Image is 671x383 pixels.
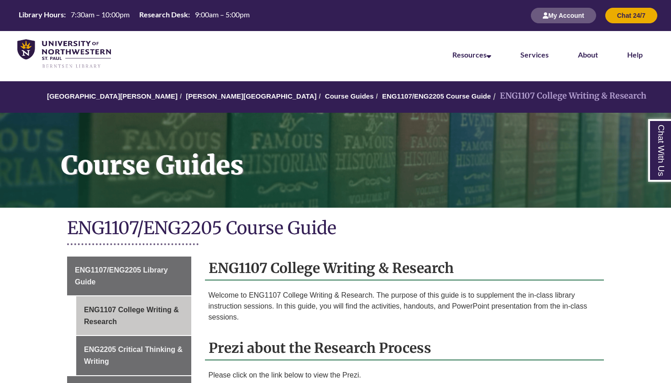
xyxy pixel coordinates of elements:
a: About [578,50,598,59]
a: Hours Today [15,10,253,22]
button: Chat 24/7 [605,8,657,23]
a: [PERSON_NAME][GEOGRAPHIC_DATA] [186,92,316,100]
img: UNWSP Library Logo [17,39,111,69]
span: ENG1107/ENG2205 Library Guide [75,266,168,286]
a: My Account [531,11,596,19]
h1: Course Guides [51,113,671,196]
a: ENG2205 Critical Thinking & Writing [76,336,191,375]
a: ENG1107/ENG2205 Course Guide [382,92,491,100]
a: ENG1107 College Writing & Research [76,296,191,335]
span: 7:30am – 10:00pm [71,10,130,19]
a: Resources [452,50,491,59]
p: Welcome to ENG1107 College Writing & Research. The purpose of this guide is to supplement the in-... [209,290,601,323]
a: [GEOGRAPHIC_DATA][PERSON_NAME] [47,92,178,100]
p: Please click on the link below to view the Prezi. [209,370,601,381]
h1: ENG1107/ENG2205 Course Guide [67,217,604,241]
h2: ENG1107 College Writing & Research [205,257,604,281]
span: 9:00am – 5:00pm [195,10,250,19]
table: Hours Today [15,10,253,21]
a: Chat 24/7 [605,11,657,19]
th: Research Desk: [136,10,191,20]
a: Help [627,50,643,59]
a: ENG1107/ENG2205 Library Guide [67,257,191,295]
a: Course Guides [325,92,374,100]
a: Services [520,50,549,59]
h2: Prezi about the Research Process [205,336,604,361]
th: Library Hours: [15,10,67,20]
li: ENG1107 College Writing & Research [491,89,646,103]
button: My Account [531,8,596,23]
